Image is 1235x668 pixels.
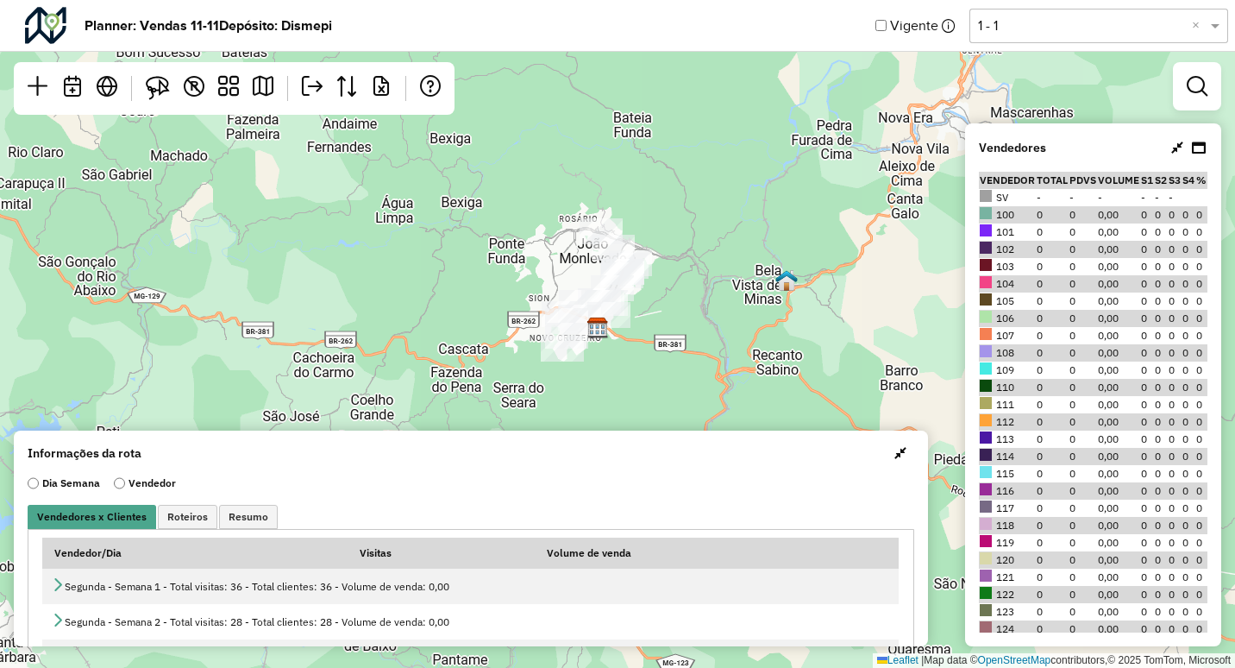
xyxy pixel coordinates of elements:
[1192,16,1207,36] span: Clear all
[1182,224,1195,241] td: 0
[541,336,584,362] div: 83769 - MERCEARIA CONQUISTA
[1182,603,1195,621] td: 0
[1140,448,1154,465] td: 0
[1182,482,1195,500] td: 0
[1154,327,1168,344] td: 0
[1154,465,1168,482] td: 0
[1154,603,1168,621] td: 0
[1036,413,1069,431] td: 0
[1154,379,1168,396] td: 0
[114,476,125,491] input: Vendedor
[1168,465,1182,482] td: 0
[1036,310,1069,327] td: 0
[1069,310,1097,327] td: 0
[1154,586,1168,603] td: 0
[1154,413,1168,431] td: 0
[1140,293,1154,310] td: 0
[28,476,100,491] label: Dia Semana
[979,448,1036,465] td: 114
[1069,293,1097,310] td: 0
[1097,379,1140,396] td: 0,00
[1097,413,1140,431] td: 0,00
[1069,586,1097,603] td: 0
[1036,241,1069,258] td: 0
[979,241,1036,258] td: 102
[1182,344,1195,362] td: 0
[1182,275,1195,293] td: 0
[1195,621,1207,638] td: 0
[1140,534,1154,551] td: 0
[979,482,1036,500] td: 116
[979,310,1036,327] td: 106
[1140,275,1154,293] td: 0
[979,396,1036,413] td: 111
[587,302,630,328] div: 88608 - COMERCIAL MEGA
[979,224,1036,241] td: 101
[1168,517,1182,534] td: 0
[1069,413,1097,431] td: 0
[1154,293,1168,310] td: 0
[1069,206,1097,224] td: 0
[979,465,1036,482] td: 115
[1036,327,1069,344] td: 0
[1154,534,1168,551] td: 0
[979,534,1036,551] td: 119
[1097,362,1140,379] td: 0,00
[1097,310,1140,327] td: 0,00
[1036,534,1069,551] td: 0
[1036,603,1069,621] td: 0
[114,476,176,491] label: Vendedor
[542,301,585,327] div: 83648 - DIBISA ATACADO
[1195,172,1207,189] th: % total clientes quinzenais
[51,613,890,630] div: Segunda - Semana 2 - Total visitas: 28 - Total clientes: 28 - Volume de venda: 0,00
[51,577,890,595] div: Segunda - Semana 1 - Total visitas: 36 - Total clientes: 36 - Volume de venda: 0,00
[1036,482,1069,500] td: 0
[1168,431,1182,448] td: 0
[1097,275,1140,293] td: 0,00
[979,293,1036,310] td: 105
[1154,621,1168,638] td: 0
[979,362,1036,379] td: 109
[1195,603,1207,621] td: 0
[295,69,329,108] a: Exportar planner
[1195,586,1207,603] td: 0
[1097,482,1140,500] td: 0,00
[1195,327,1207,344] td: 0
[1140,344,1154,362] td: 0
[1140,603,1154,621] td: 0
[979,569,1036,586] td: 121
[979,172,1036,189] th: Vendedor
[1168,362,1182,379] td: 0
[1097,534,1140,551] td: 0,00
[1182,569,1195,586] td: 0
[1182,621,1195,638] td: 0
[1195,379,1207,396] td: 0
[21,69,55,108] a: Iniciar novo planner
[1168,603,1182,621] td: 0
[1036,379,1069,396] td: 0
[545,308,588,334] div: 86660 - COMERCIAL PETROPOLIS
[1097,344,1140,362] td: 0,00
[1036,448,1069,465] td: 0
[55,69,90,108] a: Planner D+1 ou D-1
[1182,551,1195,569] td: 0
[1140,482,1154,500] td: 0
[1168,189,1182,206] td: -
[601,259,644,285] div: 2545 - DELINO BEBIDAS
[1069,224,1097,241] td: 0
[1154,241,1168,258] td: 0
[1195,465,1207,482] td: 0
[1140,396,1154,413] td: 0
[1195,241,1207,258] td: 0
[979,431,1036,448] td: 113
[979,206,1036,224] td: 100
[190,79,199,92] span: R
[1180,69,1214,104] a: Exibir filtros
[1140,517,1154,534] td: 0
[1154,189,1168,206] td: -
[609,250,652,276] div: 83639 - COMERCIAL FRAGA 2
[1097,586,1140,603] td: 0,00
[1140,172,1154,189] th: S1
[979,517,1036,534] td: 118
[1195,362,1207,379] td: 0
